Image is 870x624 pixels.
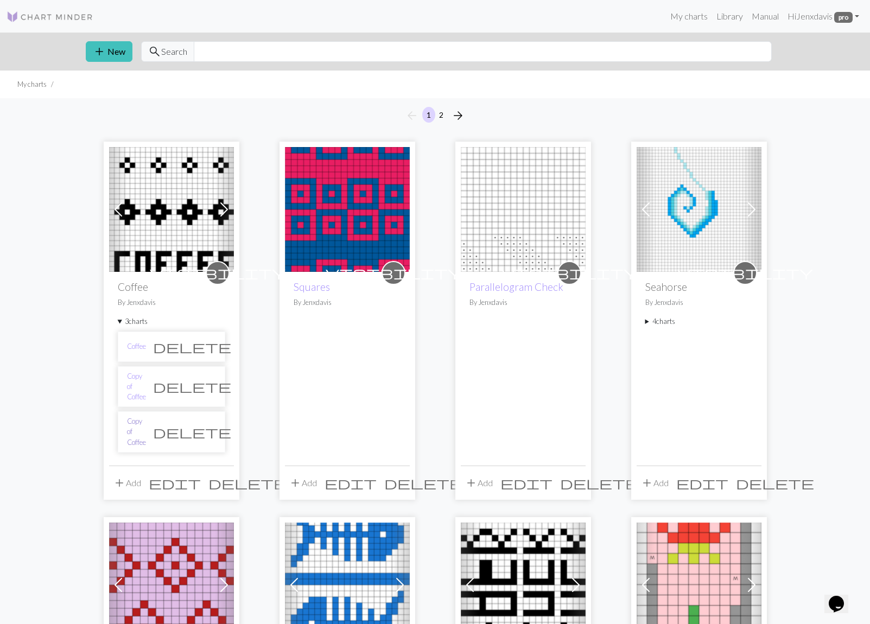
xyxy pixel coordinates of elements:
li: My charts [17,79,47,90]
a: Kelbourne [109,578,234,589]
span: arrow_forward [452,108,465,123]
button: Delete [556,473,642,493]
span: delete [736,475,814,491]
p: By Jenxdavis [294,297,401,308]
button: Delete chart [146,336,238,357]
span: delete [560,475,638,491]
span: visibility [326,264,461,281]
a: Coffee [127,341,146,352]
a: My charts [666,5,712,27]
summary: 3charts [118,316,225,327]
i: Edit [500,476,553,489]
span: edit [325,475,377,491]
img: Parallelogram Check [461,147,586,272]
button: New [86,41,132,62]
span: edit [149,475,201,491]
button: Add [637,473,672,493]
span: visibility [150,264,285,281]
span: edit [500,475,553,491]
button: Edit [497,473,556,493]
img: Squares [285,147,410,272]
span: delete [153,424,231,440]
button: 2 [435,107,448,123]
span: delete [384,475,462,491]
i: private [677,262,813,284]
button: Delete chart [146,376,238,397]
span: visibility [677,264,813,281]
button: Edit [672,473,732,493]
a: Copy of Sweater Strawberry [637,578,761,589]
h2: Seahorse [645,281,753,293]
span: add [93,44,106,59]
button: Add [461,473,497,493]
img: Seahorse [637,147,761,272]
nav: Page navigation [401,107,469,124]
a: Copy of Coffee [127,416,146,448]
a: Parallelogram Check [461,203,586,213]
span: search [148,44,161,59]
img: Logo [7,10,93,23]
a: Coffee [109,203,234,213]
span: delete [208,475,287,491]
p: By Jenxdavis [469,297,577,308]
a: Manual [747,5,783,27]
a: Squares [285,203,410,213]
span: delete [153,379,231,394]
button: Next [447,107,469,124]
a: Copy of Coffee [127,371,146,403]
a: Squares [294,281,330,293]
i: Edit [149,476,201,489]
button: Delete chart [146,422,238,442]
i: private [501,262,637,284]
span: pro [834,12,853,23]
button: Edit [321,473,380,493]
button: 1 [422,107,435,123]
button: Delete [205,473,290,493]
i: Edit [676,476,728,489]
button: Add [285,473,321,493]
button: Delete [380,473,466,493]
i: private [326,262,461,284]
summary: 4charts [645,316,753,327]
h2: Coffee [118,281,225,293]
a: Seahorse [637,203,761,213]
span: edit [676,475,728,491]
p: By Jenxdavis [118,297,225,308]
a: Parallelogram Check [469,281,563,293]
i: private [150,262,285,284]
span: delete [153,339,231,354]
span: add [465,475,478,491]
iframe: chat widget [824,581,859,613]
p: By Jenxdavis [645,297,753,308]
a: HiJenxdavis pro [783,5,863,27]
button: Delete [732,473,818,493]
span: Search [161,45,187,58]
span: add [113,475,126,491]
i: Edit [325,476,377,489]
span: add [640,475,653,491]
i: Next [452,109,465,122]
span: visibility [501,264,637,281]
button: Add [109,473,145,493]
img: Coffee [109,147,234,272]
a: Fish Skeletons [285,578,410,589]
span: add [289,475,302,491]
a: Library [712,5,747,27]
a: FUCK [461,578,586,589]
button: Edit [145,473,205,493]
